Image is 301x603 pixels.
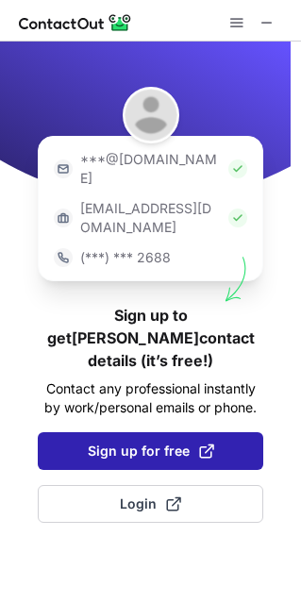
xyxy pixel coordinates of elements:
img: https://contactout.com/extension/app/static/media/login-phone-icon.bacfcb865e29de816d437549d7f4cb... [54,248,73,267]
img: Check Icon [228,159,247,178]
button: Sign up for free [38,432,263,470]
img: ContactOut v5.3.10 [19,11,132,34]
img: https://contactout.com/extension/app/static/media/login-work-icon.638a5007170bc45168077fde17b29a1... [54,209,73,227]
span: Sign up for free [88,442,214,461]
p: Contact any professional instantly by work/personal emails or phone. [38,379,263,417]
img: https://contactout.com/extension/app/static/media/login-email-icon.f64bce713bb5cd1896fef81aa7b14a... [54,159,73,178]
span: Login [120,494,181,513]
button: Login [38,485,263,523]
h1: Sign up to get [PERSON_NAME] contact details (it’s free!) [38,304,263,372]
img: Dale Griffiths [123,87,179,143]
p: ***@[DOMAIN_NAME] [80,150,221,188]
img: Check Icon [228,209,247,227]
p: [EMAIL_ADDRESS][DOMAIN_NAME] [80,199,221,237]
